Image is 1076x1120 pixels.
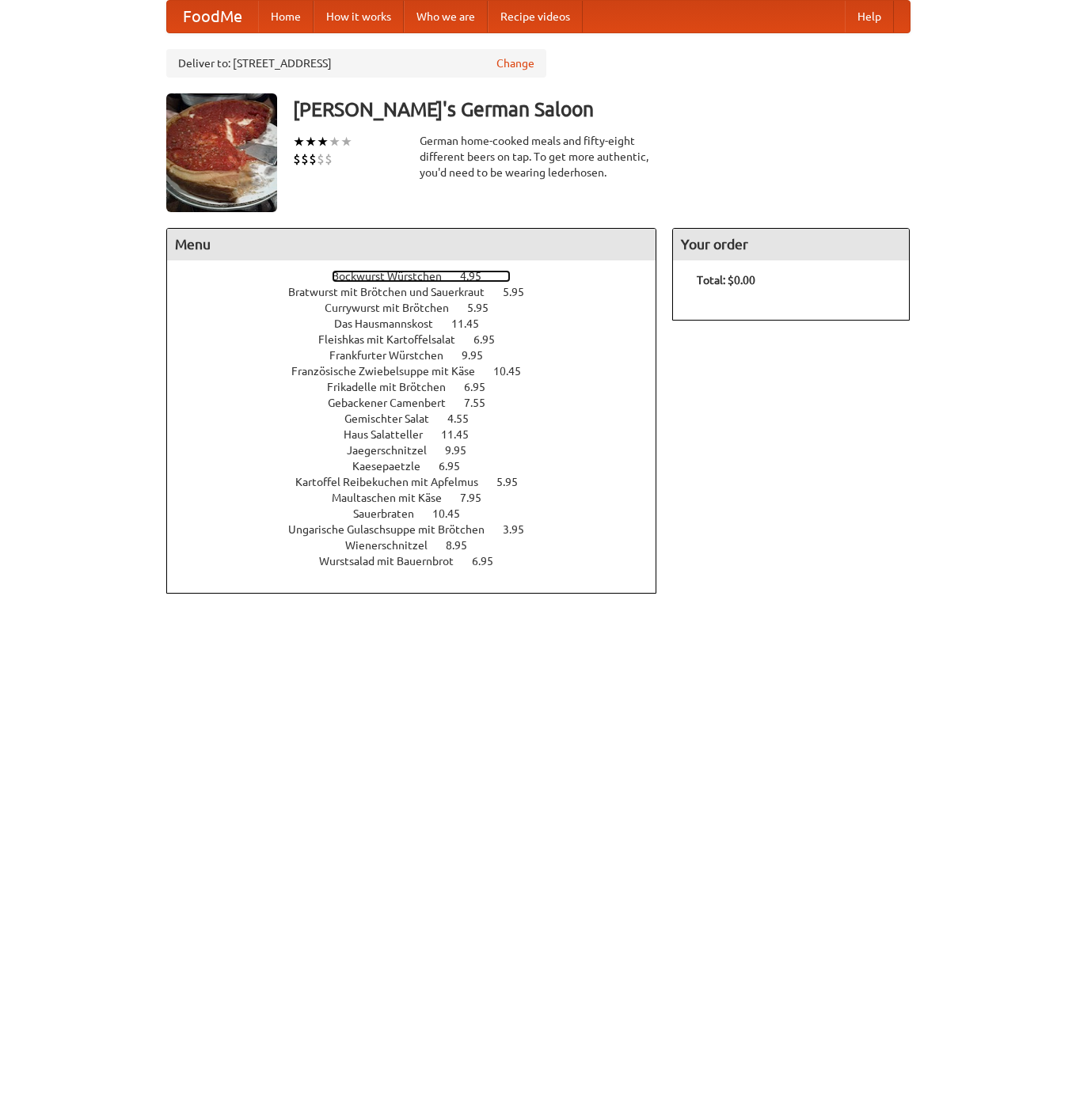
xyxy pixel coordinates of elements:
img: angular.jpg [166,93,277,212]
span: Kaesepaetzle [352,460,436,473]
li: $ [293,150,301,168]
li: ★ [340,133,352,150]
span: 5.95 [503,286,540,298]
a: FoodMe [167,1,258,32]
a: Bockwurst Würstchen 4.95 [332,270,511,283]
span: 10.45 [432,507,476,520]
a: Who we are [404,1,488,32]
a: Home [258,1,314,32]
a: Jaegerschnitzel 9.95 [347,444,496,457]
span: Currywurst mit Brötchen [325,302,465,314]
span: Ungarische Gulaschsuppe mit Brötchen [288,523,500,536]
li: ★ [305,133,317,150]
span: 11.45 [441,428,485,441]
span: Das Hausmannskost [334,317,449,330]
li: $ [309,150,317,168]
span: Haus Salatteller [344,428,439,441]
span: 4.55 [447,412,485,425]
span: Fleishkas mit Kartoffelsalat [318,333,471,346]
h3: [PERSON_NAME]'s German Saloon [293,93,911,125]
span: Kartoffel Reibekuchen mit Apfelmus [295,476,494,488]
h4: Your order [673,229,909,260]
a: Französische Zwiebelsuppe mit Käse 10.45 [291,365,550,378]
span: 9.95 [445,444,482,457]
span: 8.95 [446,539,483,552]
div: Deliver to: [STREET_ADDRESS] [166,49,546,78]
span: 7.95 [460,492,497,504]
span: Maultaschen mit Käse [332,492,458,504]
span: Wurstsalad mit Bauernbrot [319,555,470,568]
a: Haus Salatteller 11.45 [344,428,498,441]
li: ★ [329,133,340,150]
a: Gemischter Salat 4.55 [344,412,498,425]
span: 11.45 [451,317,495,330]
li: $ [301,150,309,168]
span: Gebackener Camenbert [328,397,462,409]
span: Bockwurst Würstchen [332,270,458,283]
span: 6.95 [439,460,476,473]
span: Jaegerschnitzel [347,444,443,457]
span: 9.95 [462,349,499,362]
span: Wienerschnitzel [345,539,443,552]
li: ★ [293,133,305,150]
a: Ungarische Gulaschsuppe mit Brötchen 3.95 [288,523,553,536]
a: Bratwurst mit Brötchen und Sauerkraut 5.95 [288,286,553,298]
span: 7.55 [464,397,501,409]
span: Frankfurter Würstchen [329,349,459,362]
span: 6.95 [473,333,511,346]
a: Kaesepaetzle 6.95 [352,460,489,473]
span: 5.95 [496,476,534,488]
span: 6.95 [472,555,509,568]
a: How it works [314,1,404,32]
span: Französische Zwiebelsuppe mit Käse [291,365,491,378]
li: $ [325,150,333,168]
span: 5.95 [467,302,504,314]
span: 10.45 [493,365,537,378]
a: Change [496,55,534,71]
a: Help [845,1,894,32]
span: Bratwurst mit Brötchen und Sauerkraut [288,286,500,298]
a: Fleishkas mit Kartoffelsalat 6.95 [318,333,524,346]
li: ★ [317,133,329,150]
a: Wienerschnitzel 8.95 [345,539,496,552]
li: $ [317,150,325,168]
span: 4.95 [460,270,497,283]
a: Wurstsalad mit Bauernbrot 6.95 [319,555,523,568]
span: Gemischter Salat [344,412,445,425]
span: 6.95 [464,381,501,393]
a: Recipe videos [488,1,583,32]
span: Sauerbraten [353,507,430,520]
a: Das Hausmannskost 11.45 [334,317,508,330]
span: Frikadelle mit Brötchen [327,381,462,393]
a: Maultaschen mit Käse 7.95 [332,492,511,504]
a: Gebackener Camenbert 7.55 [328,397,515,409]
span: 3.95 [503,523,540,536]
a: Frikadelle mit Brötchen 6.95 [327,381,515,393]
a: Sauerbraten 10.45 [353,507,489,520]
a: Frankfurter Würstchen 9.95 [329,349,512,362]
b: Total: $0.00 [697,274,755,287]
a: Kartoffel Reibekuchen mit Apfelmus 5.95 [295,476,547,488]
h4: Menu [167,229,656,260]
div: German home-cooked meals and fifty-eight different beers on tap. To get more authentic, you'd nee... [420,133,657,180]
a: Currywurst mit Brötchen 5.95 [325,302,518,314]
